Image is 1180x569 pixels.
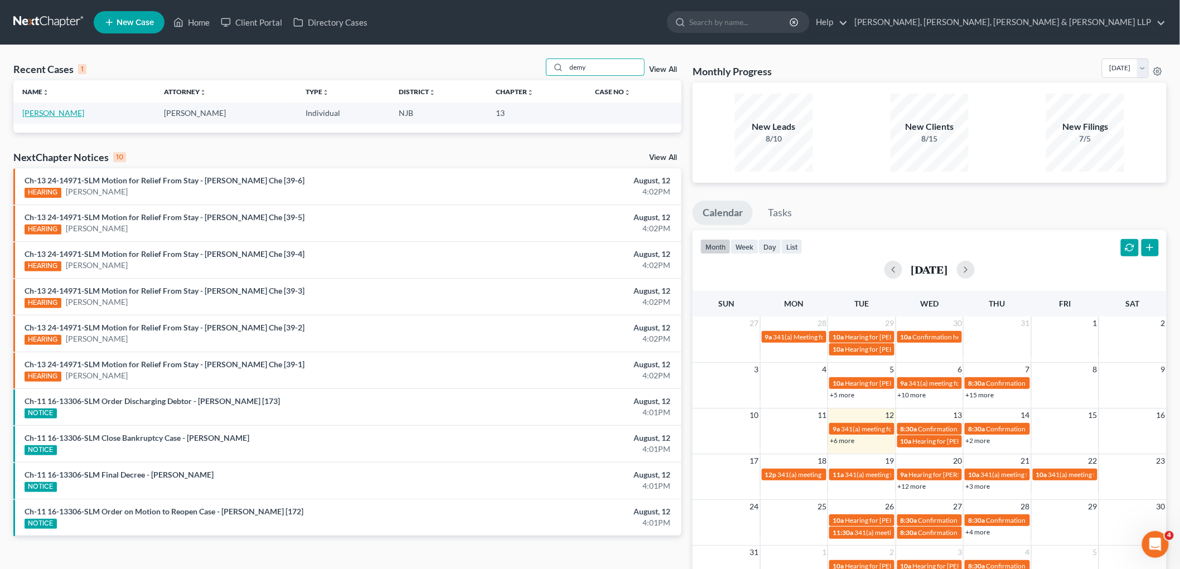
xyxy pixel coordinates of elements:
i: unfold_more [42,89,49,96]
span: 26 [884,500,896,513]
span: 3 [753,363,760,376]
span: Confirmation hearing for [PERSON_NAME] [918,528,1045,537]
span: Confirmation hearing for [PERSON_NAME] [918,425,1045,433]
a: Ch-13 24-14971-SLM Motion for Relief From Stay - [PERSON_NAME] Che [39-4] [25,249,304,259]
span: Hearing for [PERSON_NAME] [845,333,932,341]
span: Hearing for [PERSON_NAME] [913,437,1000,445]
div: New Filings [1046,120,1124,133]
a: Home [168,12,215,32]
a: [PERSON_NAME] [66,186,128,197]
span: 22 [1087,454,1099,468]
a: Directory Cases [288,12,373,32]
span: Confirmation hearing for [PERSON_NAME] [986,379,1113,387]
a: +4 more [965,528,990,536]
span: 9a [901,470,908,479]
span: 341(a) meeting for [PERSON_NAME] [841,425,949,433]
div: August, 12 [462,359,670,370]
div: 1 [78,64,86,74]
span: 27 [749,317,760,330]
a: Ch-13 24-14971-SLM Motion for Relief From Stay - [PERSON_NAME] Che [39-2] [25,323,304,332]
span: Thu [989,299,1005,308]
button: day [758,239,781,254]
a: +3 more [965,482,990,490]
a: View All [649,66,677,74]
div: New Leads [735,120,813,133]
span: 341(a) meeting for [PERSON_NAME] & [PERSON_NAME] [909,379,1076,387]
div: NOTICE [25,445,57,455]
div: 4:02PM [462,370,670,381]
span: Fri [1059,299,1071,308]
span: Hearing for [PERSON_NAME] & [PERSON_NAME] [909,470,1055,479]
div: NextChapter Notices [13,150,126,164]
td: Individual [297,103,390,123]
button: week [731,239,758,254]
span: 31 [749,546,760,559]
span: 15 [1087,408,1099,422]
span: 17 [749,454,760,468]
div: 7/5 [1046,133,1124,144]
span: 10a [833,516,844,524]
div: 8/15 [891,133,969,144]
span: Sun [718,299,734,308]
a: Ch-11 16-13306-SLM Order Discharging Debtor - [PERSON_NAME] [173] [25,396,280,406]
div: HEARING [25,372,61,382]
a: Ch-11 16-13306-SLM Order on Motion to Reopen Case - [PERSON_NAME] [172] [25,507,303,516]
div: 4:02PM [462,223,670,234]
span: 1 [1092,317,1099,330]
span: 5 [889,363,896,376]
a: +15 more [965,391,994,399]
a: Attorneyunfold_more [164,87,206,96]
i: unfold_more [429,89,436,96]
span: Confirmation hearing for [PERSON_NAME] [913,333,1039,341]
i: unfold_more [200,89,206,96]
span: 11:30a [833,528,853,537]
span: 8:30a [901,516,917,524]
a: Nameunfold_more [22,87,49,96]
span: 2 [1160,317,1167,330]
span: 8:30a [901,528,917,537]
a: [PERSON_NAME] [66,333,128,344]
a: Ch-13 24-14971-SLM Motion for Relief From Stay - [PERSON_NAME] Che [39-3] [25,286,304,295]
span: Confirmation hearing for [PERSON_NAME] [986,516,1113,524]
span: 19 [884,454,896,468]
span: 27 [952,500,963,513]
span: 10a [901,333,912,341]
span: Tue [855,299,869,308]
input: Search by name... [566,59,644,75]
span: 10a [833,345,844,353]
span: 29 [884,317,896,330]
span: Hearing for [PERSON_NAME] [845,345,932,353]
span: 4 [1024,546,1031,559]
div: August, 12 [462,396,670,407]
div: HEARING [25,335,61,345]
span: 341(a) meeting for [PERSON_NAME] [980,470,1088,479]
a: +12 more [898,482,926,490]
span: 8:30a [968,516,985,524]
span: 341(a) meeting for [PERSON_NAME] & [PERSON_NAME] [PERSON_NAME] [854,528,1075,537]
span: 28 [1020,500,1031,513]
td: [PERSON_NAME] [155,103,297,123]
h2: [DATE] [911,264,948,275]
div: HEARING [25,188,61,198]
span: 25 [816,500,828,513]
a: Ch-11 16-13306-SLM Final Decree - [PERSON_NAME] [25,470,214,479]
span: 29 [1087,500,1099,513]
span: 6 [956,363,963,376]
a: Case Nounfold_more [595,87,631,96]
span: 12p [765,470,777,479]
span: 8:30a [968,379,985,387]
span: 21 [1020,454,1031,468]
span: 9a [833,425,840,433]
div: August, 12 [462,249,670,260]
span: 8:30a [901,425,917,433]
a: Calendar [693,201,753,225]
button: month [700,239,731,254]
div: 4:01PM [462,444,670,455]
a: Chapterunfold_more [496,87,534,96]
span: Wed [920,299,939,308]
a: Ch-13 24-14971-SLM Motion for Relief From Stay - [PERSON_NAME] Che [39-1] [25,359,304,369]
div: HEARING [25,225,61,235]
div: HEARING [25,261,61,271]
span: 341(a) Meeting for [PERSON_NAME] [773,333,882,341]
span: 12 [884,408,896,422]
